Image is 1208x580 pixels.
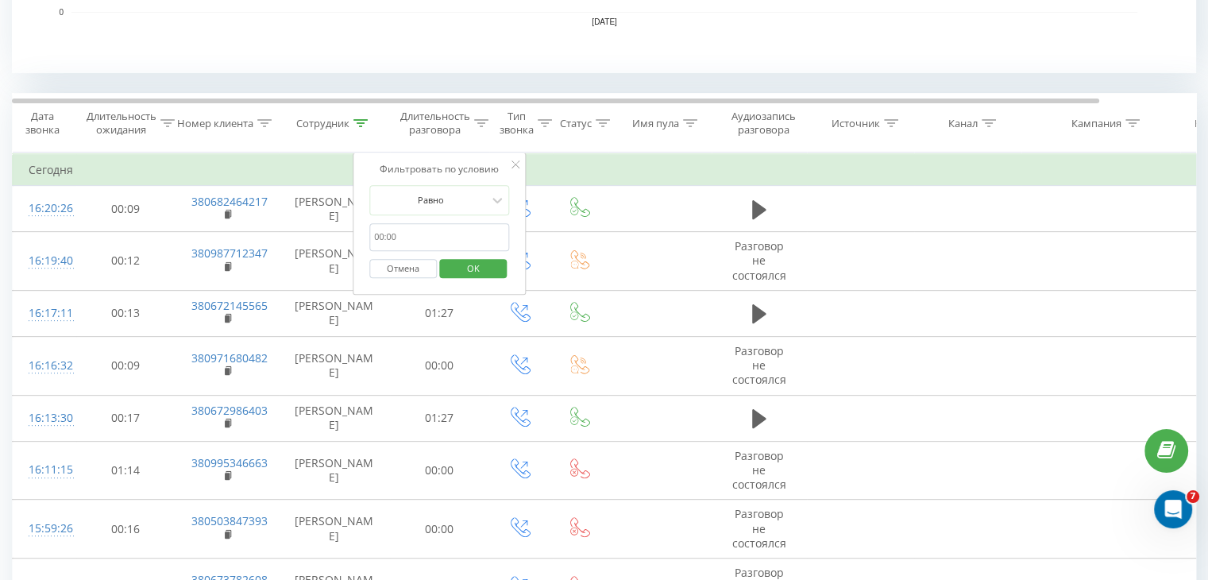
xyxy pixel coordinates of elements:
text: [DATE] [592,17,617,26]
td: 00:00 [390,500,489,559]
div: Аудиозапись разговора [725,110,802,137]
div: 16:13:30 [29,403,60,434]
span: 7 [1187,490,1199,503]
button: OK [439,259,507,279]
div: 16:17:11 [29,298,60,329]
a: 380995346663 [191,455,268,470]
td: 00:12 [76,232,176,291]
div: Имя пула [632,117,679,130]
span: Разговор не состоялся [732,343,786,387]
a: 380987712347 [191,246,268,261]
div: Канал [948,117,978,130]
td: [PERSON_NAME] [279,186,390,232]
div: Тип звонка [500,110,534,137]
td: 00:09 [76,186,176,232]
input: 00:00 [369,223,509,251]
div: Кампания [1071,117,1121,130]
td: 01:27 [390,395,489,441]
td: 01:14 [76,441,176,500]
td: [PERSON_NAME] [279,441,390,500]
span: Разговор не состоялся [732,506,786,550]
div: Дата звонка [13,110,71,137]
span: OK [451,256,496,280]
a: 380672145565 [191,298,268,313]
td: [PERSON_NAME] [279,290,390,336]
div: Номер клиента [177,117,253,130]
td: [PERSON_NAME] [279,337,390,396]
a: 380672986403 [191,403,268,418]
div: Источник [832,117,880,130]
span: Разговор не состоялся [732,238,786,282]
div: Сотрудник [296,117,349,130]
div: 16:16:32 [29,350,60,381]
div: Фильтровать по условию [369,161,509,177]
a: 380971680482 [191,350,268,365]
div: Статус [560,117,592,130]
td: 00:00 [390,337,489,396]
div: 15:59:26 [29,513,60,544]
a: 380682464217 [191,194,268,209]
td: [PERSON_NAME] [279,232,390,291]
td: 00:13 [76,290,176,336]
td: [PERSON_NAME] [279,395,390,441]
iframe: Intercom live chat [1154,490,1192,528]
td: 00:00 [390,441,489,500]
td: 00:09 [76,337,176,396]
text: 0 [59,8,64,17]
td: [PERSON_NAME] [279,500,390,559]
div: Длительность разговора [400,110,470,137]
div: 16:20:26 [29,193,60,224]
td: 00:16 [76,500,176,559]
div: Длительность ожидания [87,110,156,137]
a: 380503847393 [191,513,268,528]
span: Разговор не состоялся [732,448,786,492]
td: 01:27 [390,290,489,336]
div: 16:19:40 [29,246,60,276]
div: 16:11:15 [29,454,60,485]
td: 00:17 [76,395,176,441]
button: Отмена [369,259,437,279]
